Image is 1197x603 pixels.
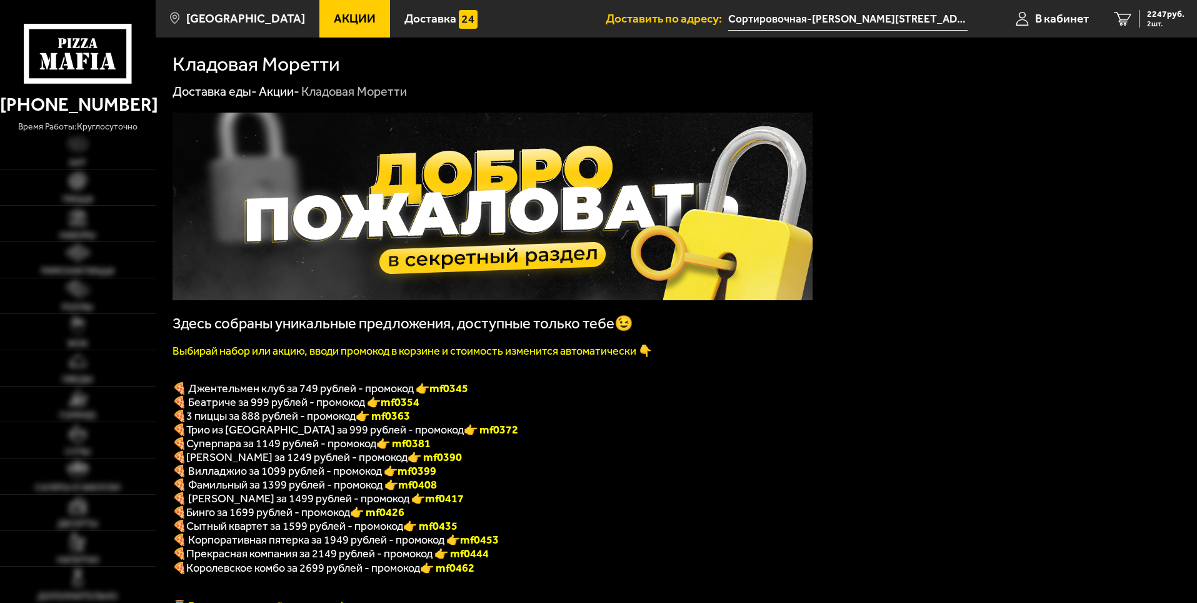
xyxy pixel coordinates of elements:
[65,447,91,456] span: Супы
[1035,13,1089,24] span: В кабинет
[173,533,499,547] span: 🍕 Корпоративная пятерка за 1949 рублей - промокод 👉
[606,13,728,24] span: Доставить по адресу:
[334,13,376,24] span: Акции
[173,464,436,478] span: 🍕 Вилладжио за 1099 рублей - промокод 👉
[173,450,186,464] b: 🍕
[173,505,186,519] b: 🍕
[173,395,419,409] span: 🍕 Беатриче за 999 рублей - промокод 👉
[173,437,186,450] font: 🍕
[356,409,410,423] font: 👉 mf0363
[59,231,96,240] span: Наборы
[62,375,93,383] span: Обеды
[62,303,93,312] span: Роллы
[398,478,437,492] b: mf0408
[173,344,652,358] font: Выбирай набор или акцию, вводи промокод в корзине и стоимость изменится автоматически 👇
[186,437,376,450] span: Суперпара за 1149 рублей - промокод
[173,423,186,437] font: 🍕
[68,339,88,348] span: WOK
[459,10,478,29] img: 15daf4d41897b9f0e9f617042186c801.svg
[57,555,99,564] span: Напитки
[1147,20,1184,28] span: 2 шт.
[186,547,434,560] span: Прекрасная компания за 2149 рублей - промокод
[186,519,403,533] span: Сытный квартет за 1599 рублей - промокод
[63,195,93,203] span: Пицца
[403,519,458,533] b: 👉 mf0435
[186,409,356,423] span: 3 пиццы за 888 рублей - промокод
[173,519,186,533] b: 🍕
[381,395,419,409] b: mf0354
[425,492,464,505] b: mf0417
[173,315,633,332] span: Здесь собраны уникальные предложения, доступные только тебе😉
[173,84,257,99] a: Доставка еды-
[404,13,456,24] span: Доставка
[59,411,96,420] span: Горячее
[173,561,186,575] font: 🍕
[350,505,404,519] b: 👉 mf0426
[41,266,114,275] span: Римская пицца
[398,464,436,478] b: mf0399
[1147,10,1184,19] span: 2247 руб.
[376,437,431,450] font: 👉 mf0381
[186,450,408,464] span: [PERSON_NAME] за 1249 рублей - промокод
[259,84,299,99] a: Акции-
[464,423,518,437] font: 👉 mf0372
[173,54,340,74] h1: Кладовая Моретти
[728,8,968,31] span: Сортировочная-Московская улица, 21
[301,84,407,100] div: Кладовая Моретти
[434,547,489,560] font: 👉 mf0444
[173,409,186,423] font: 🍕
[173,547,186,560] font: 🍕
[460,533,499,547] b: mf0453
[186,505,350,519] span: Бинго за 1699 рублей - промокод
[173,113,813,300] img: 1024x1024
[186,423,464,437] span: Трио из [GEOGRAPHIC_DATA] за 999 рублей - промокод
[173,492,464,505] span: 🍕 [PERSON_NAME] за 1499 рублей - промокод 👉
[58,519,98,528] span: Десерты
[186,13,305,24] span: [GEOGRAPHIC_DATA]
[38,592,118,600] span: Дополнительно
[173,478,437,492] span: 🍕 Фамильный за 1399 рублей - промокод 👉
[173,382,468,395] span: 🍕 Джентельмен клуб за 749 рублей - промокод 👉
[408,450,462,464] b: 👉 mf0390
[69,158,86,167] span: Хит
[186,561,420,575] span: Королевское комбо за 2699 рублей - промокод
[728,8,968,31] input: Ваш адрес доставки
[420,561,474,575] font: 👉 mf0462
[35,483,120,492] span: Салаты и закуски
[429,382,468,395] b: mf0345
